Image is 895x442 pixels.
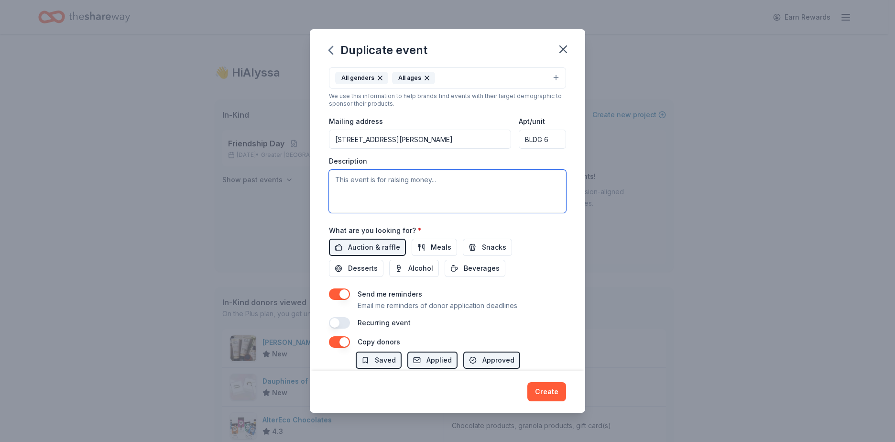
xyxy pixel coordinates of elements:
span: Applied [426,354,452,366]
span: Auction & raffle [348,242,400,253]
label: Mailing address [329,117,383,126]
span: Snacks [482,242,506,253]
button: Approved [463,352,520,369]
span: Beverages [464,263,500,274]
button: Beverages [445,260,505,277]
p: Email me reminders of donor application deadlines [358,300,517,311]
label: Recurring event [358,319,411,327]
button: Create [527,382,566,401]
label: Send me reminders [358,290,422,298]
button: Desserts [329,260,383,277]
button: All gendersAll ages [329,67,566,88]
input: # [519,130,566,149]
div: All genders [335,72,388,84]
button: Auction & raffle [329,239,406,256]
button: Saved [356,352,402,369]
div: Duplicate event [329,43,427,58]
span: Meals [431,242,451,253]
span: Desserts [348,263,378,274]
button: Meals [412,239,457,256]
span: Saved [375,354,396,366]
label: Description [329,156,367,166]
div: All ages [392,72,435,84]
button: Applied [407,352,458,369]
span: Alcohol [408,263,433,274]
label: Apt/unit [519,117,545,126]
button: Snacks [463,239,512,256]
span: Approved [482,354,514,366]
input: Enter a US address [329,130,511,149]
button: Alcohol [389,260,439,277]
label: What are you looking for? [329,226,422,235]
div: We use this information to help brands find events with their target demographic to sponsor their... [329,92,566,108]
label: Copy donors [358,338,400,346]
